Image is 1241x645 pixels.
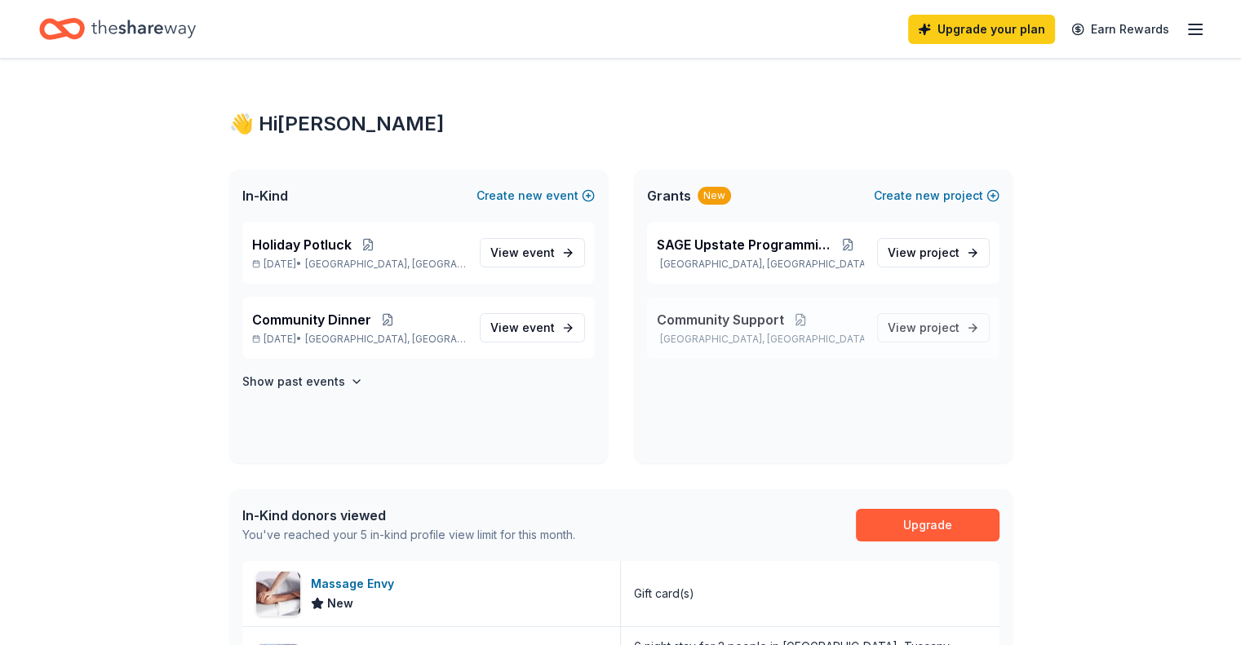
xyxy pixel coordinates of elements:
span: View [888,243,960,263]
span: New [327,594,353,613]
a: Upgrade [856,509,999,541]
button: Createnewproject [874,186,999,205]
span: View [888,318,960,338]
span: Community Support [657,310,784,329]
div: Massage Envy [311,574,401,594]
div: In-Kind donors viewed [242,506,575,525]
div: You've reached your 5 in-kind profile view limit for this month. [242,525,575,545]
a: Home [39,10,196,48]
img: Image for Massage Envy [256,572,300,616]
a: View event [480,313,585,342]
a: Earn Rewards [1061,15,1179,44]
p: [DATE] • [252,333,467,346]
span: Holiday Potluck [252,235,352,254]
div: Gift card(s) [634,584,694,603]
span: new [518,186,543,205]
span: new [915,186,940,205]
span: [GEOGRAPHIC_DATA], [GEOGRAPHIC_DATA] [305,333,466,346]
span: Community Dinner [252,310,371,329]
a: View project [877,238,990,267]
a: View project [877,313,990,342]
button: Createnewevent [476,186,595,205]
button: Show past events [242,372,363,391]
p: [DATE] • [252,258,467,271]
span: View [490,243,555,263]
span: In-Kind [242,186,288,205]
p: [GEOGRAPHIC_DATA], [GEOGRAPHIC_DATA] [657,258,864,271]
span: project [920,320,960,334]
span: project [920,245,960,259]
a: Upgrade your plan [908,15,1055,44]
span: event [522,245,555,259]
span: [GEOGRAPHIC_DATA], [GEOGRAPHIC_DATA] [305,258,466,271]
a: View event [480,238,585,267]
p: [GEOGRAPHIC_DATA], [GEOGRAPHIC_DATA] [657,333,864,346]
span: event [522,320,555,334]
span: View [490,318,555,338]
div: New [698,187,731,205]
span: Grants [647,186,691,205]
div: 👋 Hi [PERSON_NAME] [229,111,1013,137]
h4: Show past events [242,372,345,391]
span: SAGE Upstate Programming [657,235,832,254]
